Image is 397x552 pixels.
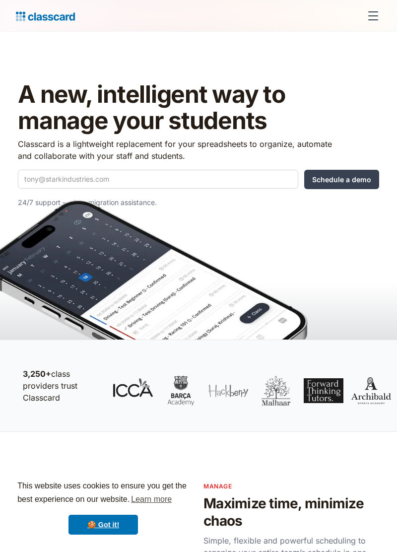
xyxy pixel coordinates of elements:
a: Logo [16,9,75,23]
h2: Maximize time, minimize chaos [203,495,379,530]
span: This website uses cookies to ensure you get the best experience on our website. [17,480,189,507]
strong: 3,250+ [23,369,51,379]
div: cookieconsent [8,471,198,544]
input: tony@starkindustries.com [18,170,298,189]
input: Schedule a demo [304,170,379,189]
div: menu [361,4,381,28]
a: dismiss cookie message [68,515,138,535]
p: Manage [203,482,379,491]
p: class providers trust Classcard [23,368,103,404]
form: Quick Demo Form [18,170,379,189]
p: 24/7 support — data migration assistance. [18,197,333,208]
a: learn more about cookies [130,492,173,507]
h1: A new, intelligent way to manage your students [18,81,379,134]
p: Classcard is a lightweight replacement for your spreadsheets to organize, automate and collaborat... [18,138,333,162]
